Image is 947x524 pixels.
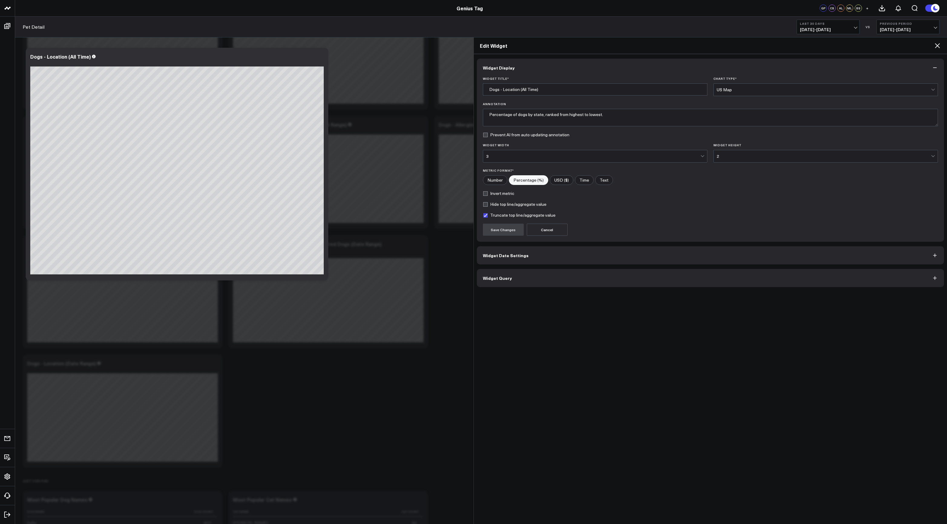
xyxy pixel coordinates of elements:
[717,154,931,159] div: 2
[800,27,856,32] span: [DATE] - [DATE]
[483,109,938,126] textarea: Percentage of dogs by state, ranked from highest to lowest.
[483,191,514,196] label: Invert metric
[820,5,827,12] div: GP
[880,22,936,25] b: Previous Period
[595,175,613,185] label: Text
[717,87,931,92] div: US Map
[483,253,529,258] span: Widget Date Settings
[483,77,707,80] label: Widget Title *
[483,102,938,106] label: Annotation
[797,20,860,34] button: Last 30 Days[DATE]-[DATE]
[23,474,48,488] div: Just for Fun
[30,53,91,60] div: Dogs - Location (All Time)
[483,202,546,207] label: Hide top line/aggregate value
[439,121,553,128] div: Dogs - Allergies % of Registered Dogs (All Time)
[855,5,862,12] div: BS
[483,224,524,236] button: Save Changes
[828,5,836,12] div: CS
[486,154,700,159] div: 3
[713,143,938,147] label: Widget Height
[477,246,944,264] button: Widget Date Settings
[233,496,292,503] div: Most Popular Cat Names
[483,65,515,70] span: Widget Display
[880,27,936,32] span: [DATE] - [DATE]
[863,25,873,29] div: VS
[837,5,844,12] div: AL
[293,507,422,517] th: Cat Count
[457,5,483,11] a: Genius Tag
[800,22,856,25] b: Last 30 Days
[27,496,87,503] div: Most Popular Dog Names
[866,6,869,10] span: +
[550,175,573,185] label: USD ($)
[88,507,217,517] th: Dog Count
[863,5,871,12] button: +
[483,143,707,147] label: Widget Width
[483,169,938,172] label: Metric Format*
[477,59,944,77] button: Widget Display
[477,269,944,287] button: Widget Query
[877,20,939,34] button: Previous Period[DATE]-[DATE]
[233,507,293,517] th: Cat Name
[27,507,88,517] th: Dog Name
[483,175,507,185] label: Number
[527,224,568,236] button: Cancel
[483,276,512,280] span: Widget Query
[483,83,707,95] input: Enter your widget title
[23,24,44,30] a: Pet Detail
[509,175,548,185] label: Percentage (%)
[27,360,96,367] div: Dogs - Location (Date Range)
[713,77,938,80] label: Chart Type *
[575,175,594,185] label: Time
[480,42,934,49] h2: Edit Widget
[483,213,555,218] label: Truncate top line/aggregate value
[483,132,569,137] label: Prevent AI from auto updating annotation
[846,5,853,12] div: ML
